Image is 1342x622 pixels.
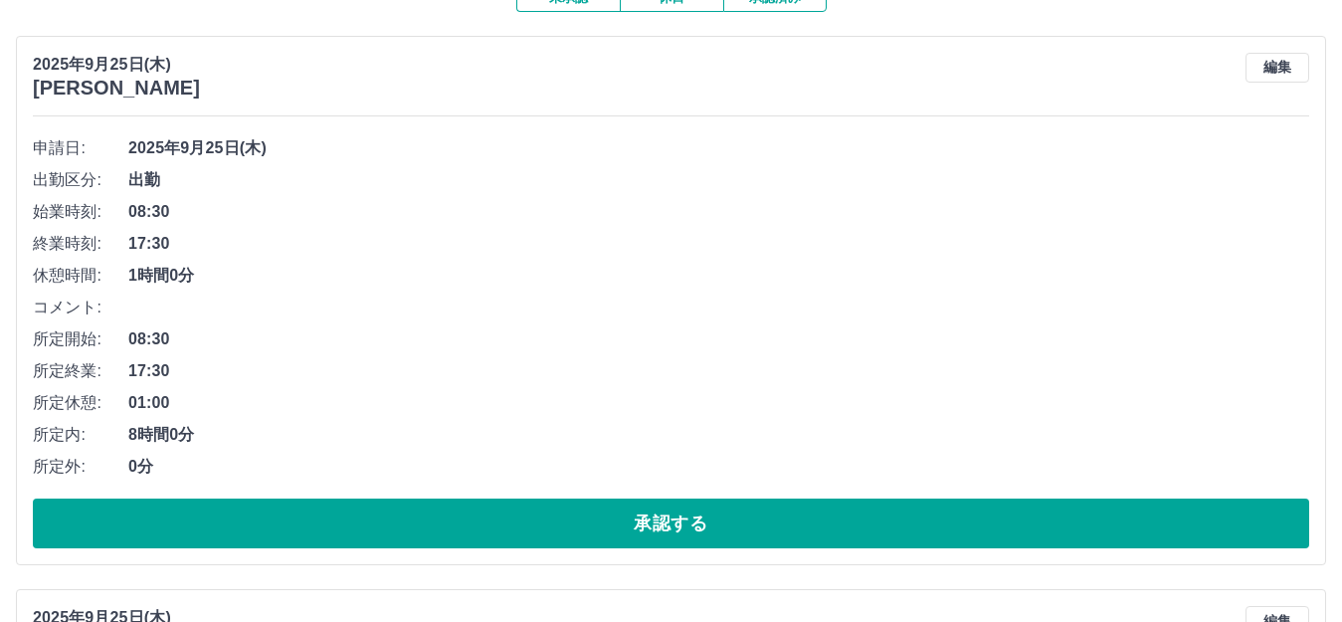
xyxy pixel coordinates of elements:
[128,423,1309,447] span: 8時間0分
[33,391,128,415] span: 所定休憩:
[128,359,1309,383] span: 17:30
[128,136,1309,160] span: 2025年9月25日(木)
[128,391,1309,415] span: 01:00
[33,168,128,192] span: 出勤区分:
[128,264,1309,288] span: 1時間0分
[33,455,128,479] span: 所定外:
[33,359,128,383] span: 所定終業:
[33,499,1309,548] button: 承認する
[128,168,1309,192] span: 出勤
[128,455,1309,479] span: 0分
[128,232,1309,256] span: 17:30
[128,327,1309,351] span: 08:30
[128,200,1309,224] span: 08:30
[33,232,128,256] span: 終業時刻:
[33,77,200,100] h3: [PERSON_NAME]
[33,53,200,77] p: 2025年9月25日(木)
[33,200,128,224] span: 始業時刻:
[1246,53,1309,83] button: 編集
[33,327,128,351] span: 所定開始:
[33,136,128,160] span: 申請日:
[33,296,128,319] span: コメント:
[33,423,128,447] span: 所定内:
[33,264,128,288] span: 休憩時間:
